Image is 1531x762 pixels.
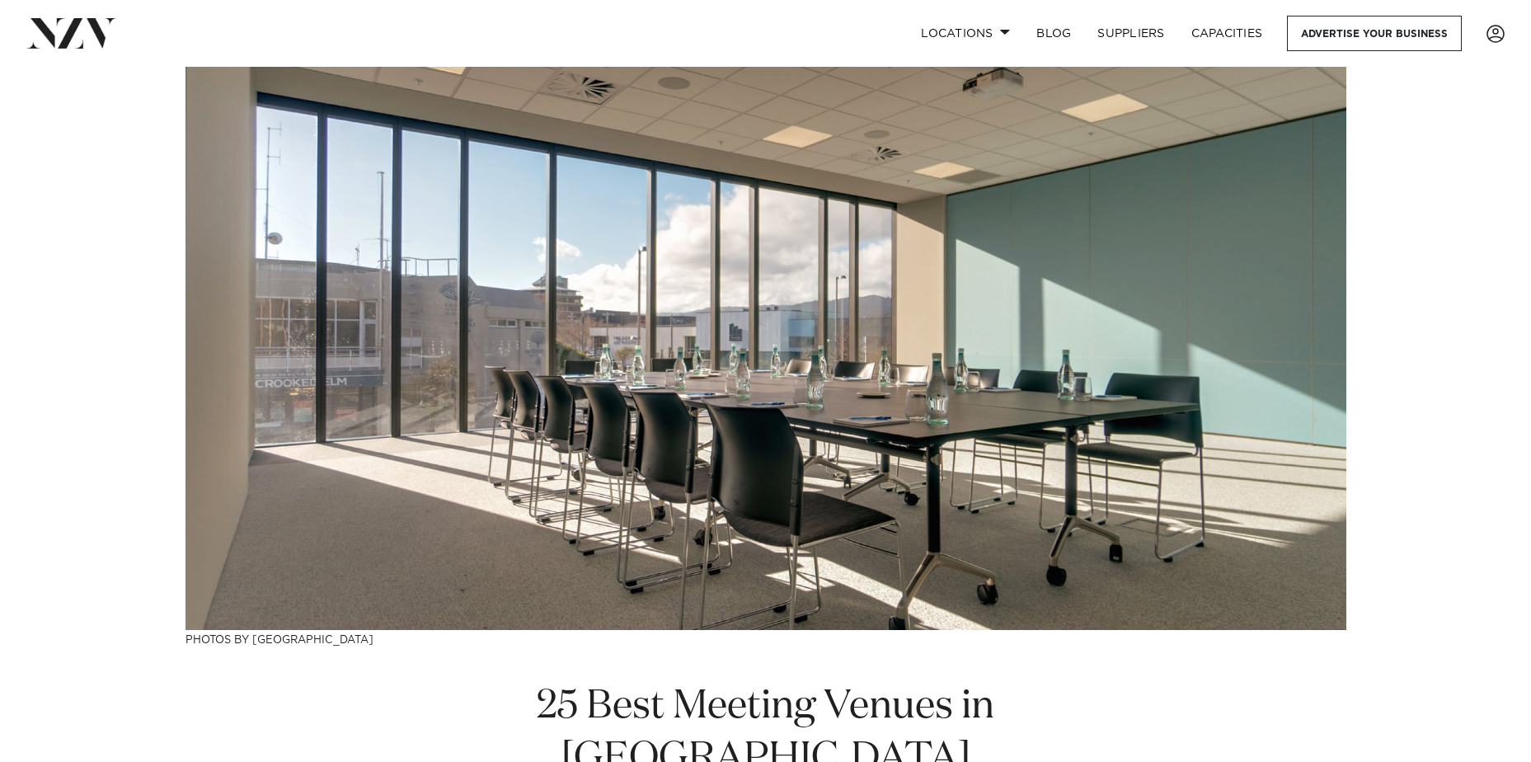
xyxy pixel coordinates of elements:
a: SUPPLIERS [1084,16,1177,51]
img: 25 Best Meeting Venues in Wellington [186,67,1346,630]
h3: Photos by [GEOGRAPHIC_DATA] [186,630,1346,647]
img: nzv-logo.png [26,18,116,48]
a: Locations [908,16,1023,51]
a: Capacities [1178,16,1276,51]
a: Advertise your business [1287,16,1462,51]
a: BLOG [1023,16,1084,51]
